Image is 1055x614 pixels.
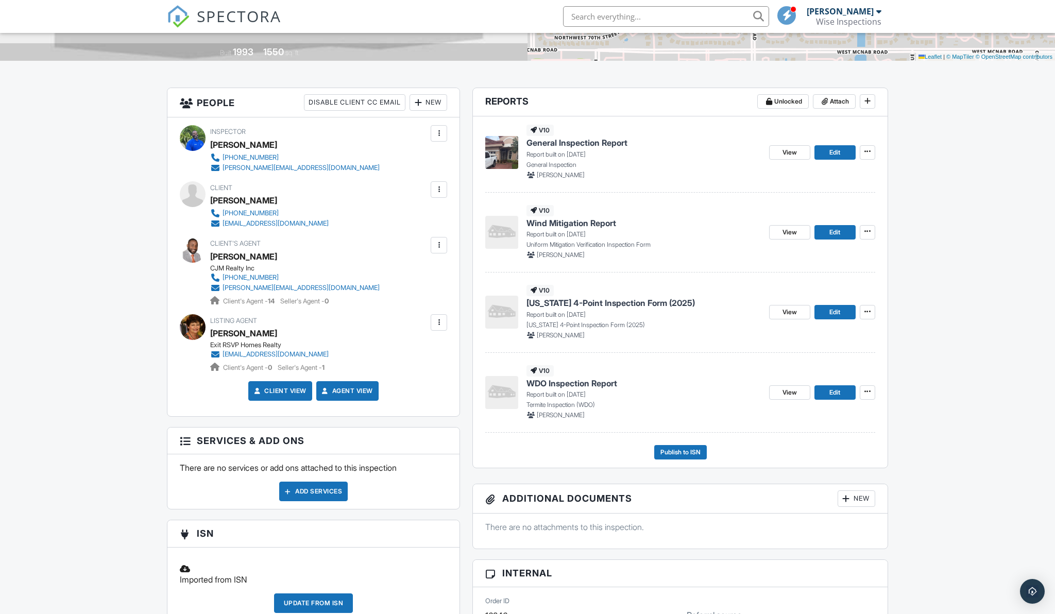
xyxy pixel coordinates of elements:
[197,5,281,27] span: SPECTORA
[223,164,380,172] div: [PERSON_NAME][EMAIL_ADDRESS][DOMAIN_NAME]
[280,297,329,305] span: Seller's Agent -
[210,249,277,264] div: [PERSON_NAME]
[210,193,277,208] div: [PERSON_NAME]
[174,555,453,593] div: Imported from ISN
[325,297,329,305] strong: 0
[223,274,279,282] div: [PHONE_NUMBER]
[410,94,447,111] div: New
[210,163,380,173] a: [PERSON_NAME][EMAIL_ADDRESS][DOMAIN_NAME]
[223,219,329,228] div: [EMAIL_ADDRESS][DOMAIN_NAME]
[918,54,942,60] a: Leaflet
[563,6,769,27] input: Search everything...
[485,521,875,533] p: There are no attachments to this inspection.
[473,560,888,587] h3: Internal
[279,482,348,501] div: Add Services
[210,128,246,135] span: Inspector
[304,94,405,111] div: Disable Client CC Email
[210,208,329,218] a: [PHONE_NUMBER]
[210,218,329,229] a: [EMAIL_ADDRESS][DOMAIN_NAME]
[285,49,300,57] span: sq. ft.
[1020,579,1045,604] div: Open Intercom Messenger
[223,153,279,162] div: [PHONE_NUMBER]
[210,341,337,349] div: Exit RSVP Homes Realty
[320,386,373,396] a: Agent View
[210,326,277,341] div: [PERSON_NAME]
[167,520,460,547] h3: ISN
[322,364,325,371] strong: 1
[167,454,460,509] div: There are no services or add ons attached to this inspection
[223,209,279,217] div: [PHONE_NUMBER]
[210,240,261,247] span: Client's Agent
[473,484,888,514] h3: Additional Documents
[167,14,281,36] a: SPECTORA
[268,297,275,305] strong: 14
[167,428,460,454] h3: Services & Add ons
[976,54,1052,60] a: © OpenStreetMap contributors
[223,297,276,305] span: Client's Agent -
[263,46,284,57] div: 1550
[274,593,353,613] div: Update from ISN
[278,364,325,371] span: Seller's Agent -
[268,364,272,371] strong: 0
[210,184,232,192] span: Client
[167,5,190,28] img: The Best Home Inspection Software - Spectora
[946,54,974,60] a: © MapTiler
[223,364,274,371] span: Client's Agent -
[210,317,257,325] span: Listing Agent
[210,264,388,272] div: CJM Realty Inc
[210,137,277,152] div: [PERSON_NAME]
[233,46,253,57] div: 1993
[252,386,307,396] a: Client View
[220,49,231,57] span: Built
[210,152,380,163] a: [PHONE_NUMBER]
[210,349,329,360] a: [EMAIL_ADDRESS][DOMAIN_NAME]
[210,272,380,283] a: [PHONE_NUMBER]
[838,490,875,507] div: New
[210,283,380,293] a: [PERSON_NAME][EMAIL_ADDRESS][DOMAIN_NAME]
[223,284,380,292] div: [PERSON_NAME][EMAIL_ADDRESS][DOMAIN_NAME]
[807,6,874,16] div: [PERSON_NAME]
[943,54,945,60] span: |
[816,16,881,27] div: Wise Inspections
[167,88,460,117] h3: People
[223,350,329,359] div: [EMAIL_ADDRESS][DOMAIN_NAME]
[485,596,509,606] label: Order ID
